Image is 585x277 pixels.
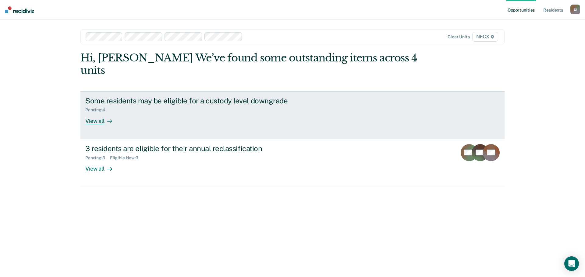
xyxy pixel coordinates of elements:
[448,34,470,40] div: Clear units
[85,96,299,105] div: Some residents may be eligible for a custody level downgrade
[85,155,110,161] div: Pending : 3
[85,107,110,113] div: Pending : 4
[570,5,580,14] div: E J
[85,160,119,172] div: View all
[80,91,505,139] a: Some residents may be eligible for a custody level downgradePending:4View all
[5,6,34,13] img: Recidiviz
[564,256,579,271] div: Open Intercom Messenger
[80,52,420,77] div: Hi, [PERSON_NAME] We’ve found some outstanding items across 4 units
[85,113,119,124] div: View all
[110,155,143,161] div: Eligible Now : 3
[80,139,505,187] a: 3 residents are eligible for their annual reclassificationPending:3Eligible Now:3View all
[472,32,498,42] span: NECX
[570,5,580,14] button: EJ
[85,144,299,153] div: 3 residents are eligible for their annual reclassification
